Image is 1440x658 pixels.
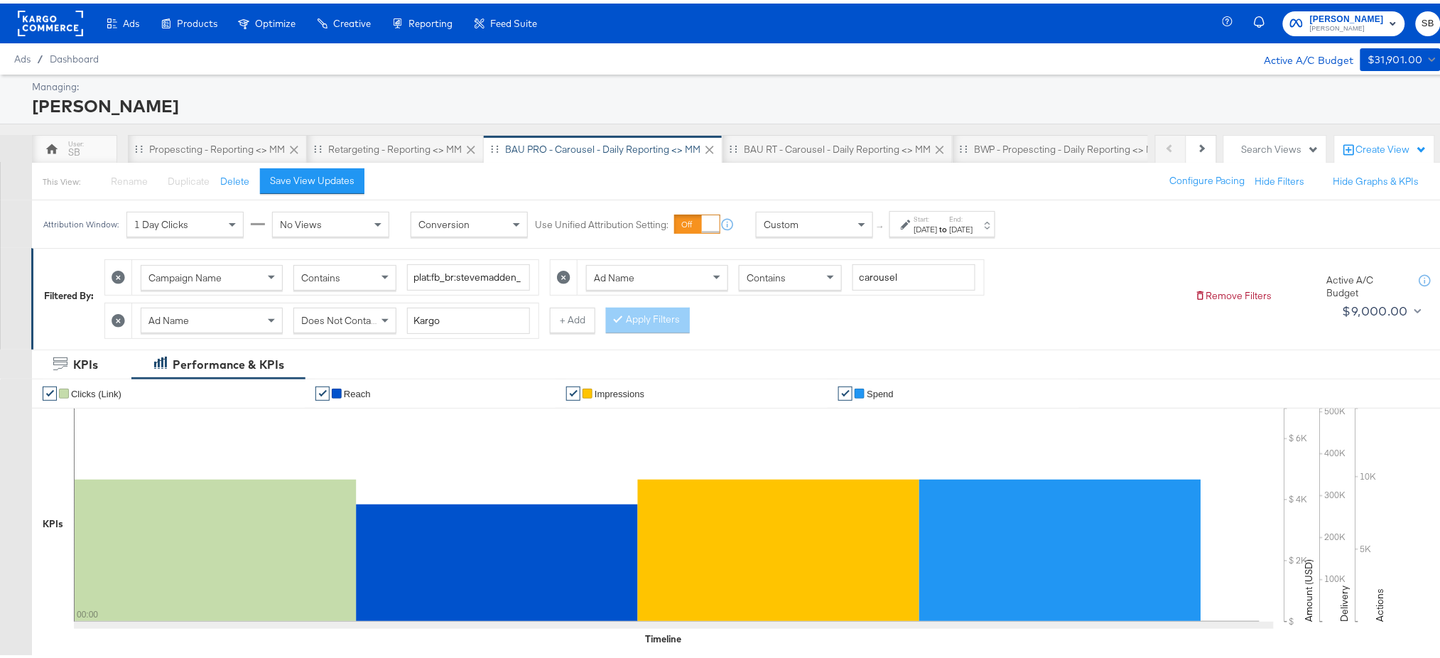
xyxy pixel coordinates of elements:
[260,165,364,190] button: Save View Updates
[315,383,330,397] a: ✔
[950,211,973,220] label: End:
[44,286,94,299] div: Filtered By:
[1337,296,1424,319] button: $9,000.00
[43,514,63,527] div: KPIs
[838,383,852,397] a: ✔
[407,261,530,287] input: Enter a search term
[960,141,968,149] div: Drag to reorder tab
[1310,9,1384,23] span: [PERSON_NAME]
[328,139,462,153] div: Retargeting - Reporting <> MM
[148,268,222,281] span: Campaign Name
[1195,286,1272,299] button: Remove Filters
[149,139,285,153] div: Propescting - Reporting <> MM
[73,353,98,370] div: KPIs
[1249,45,1353,66] div: Active A/C Budget
[135,141,143,149] div: Drag to reorder tab
[1160,165,1255,190] button: Configure Pacing
[490,14,537,26] span: Feed Suite
[1343,297,1409,318] div: $9,000.00
[505,139,700,153] div: BAU PRO - Carousel - Daily Reporting <> MM
[764,215,799,227] span: Custom
[950,220,973,232] div: [DATE]
[111,171,148,184] span: Rename
[301,268,340,281] span: Contains
[1242,139,1319,153] div: Search Views
[1374,585,1387,618] text: Actions
[1356,139,1427,153] div: Create View
[14,50,31,61] span: Ads
[333,14,371,26] span: Creative
[1327,270,1405,296] div: Active A/C Budget
[177,14,217,26] span: Products
[938,220,950,231] strong: to
[566,383,580,397] a: ✔
[1303,556,1316,618] text: Amount (USD)
[594,268,634,281] span: Ad Name
[1422,12,1435,28] span: SB
[50,50,99,61] a: Dashboard
[418,215,470,227] span: Conversion
[344,385,371,396] span: Reach
[148,311,189,323] span: Ad Name
[32,90,1437,114] div: [PERSON_NAME]
[31,50,50,61] span: /
[408,14,453,26] span: Reporting
[255,14,296,26] span: Optimize
[1338,582,1351,618] text: Delivery
[168,171,210,184] span: Duplicate
[1255,171,1305,185] button: Hide Filters
[974,139,1162,153] div: BWP - Propescting - Daily Reporting <> MM
[744,139,931,153] div: BAU RT - Carousel - Daily Reporting <> MM
[173,353,284,370] div: Performance & KPIs
[1368,48,1423,65] div: $31,901.00
[1333,171,1419,185] button: Hide Graphs & KPIs
[867,385,894,396] span: Spend
[747,268,786,281] span: Contains
[646,629,682,642] div: Timeline
[32,77,1437,90] div: Managing:
[407,304,530,330] input: Enter a search term
[535,215,668,228] label: Use Unified Attribution Setting:
[1310,20,1384,31] span: [PERSON_NAME]
[914,220,938,232] div: [DATE]
[595,385,644,396] span: Impressions
[1283,8,1405,33] button: [PERSON_NAME][PERSON_NAME]
[134,215,188,227] span: 1 Day Clicks
[270,171,354,184] div: Save View Updates
[852,261,975,287] input: Enter a search term
[43,383,57,397] a: ✔
[301,311,379,323] span: Does Not Contain
[220,171,249,185] button: Delete
[491,141,499,149] div: Drag to reorder tab
[68,142,80,156] div: SB
[280,215,322,227] span: No Views
[914,211,938,220] label: Start:
[550,304,595,330] button: + Add
[43,216,119,226] div: Attribution Window:
[123,14,139,26] span: Ads
[730,141,737,149] div: Drag to reorder tab
[71,385,121,396] span: Clicks (Link)
[314,141,322,149] div: Drag to reorder tab
[875,221,888,226] span: ↑
[43,173,80,184] div: This View:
